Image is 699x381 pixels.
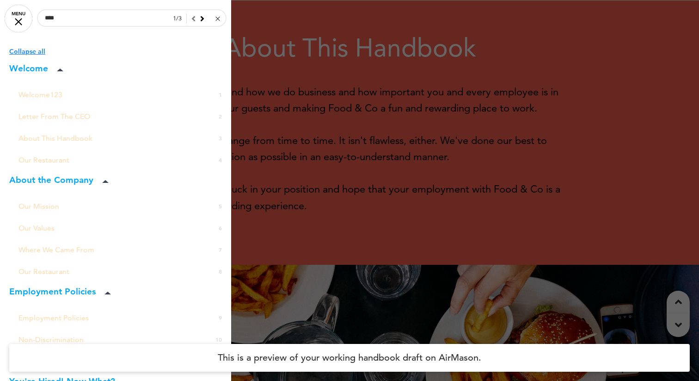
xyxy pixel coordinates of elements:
[178,16,182,22] span: 3
[9,46,231,56] p: Collapse all
[173,16,176,22] span: 1
[173,14,187,23] span: /
[9,344,690,372] h4: This is a preview of your working handbook draft on AirMason.
[5,5,32,32] a: MENU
